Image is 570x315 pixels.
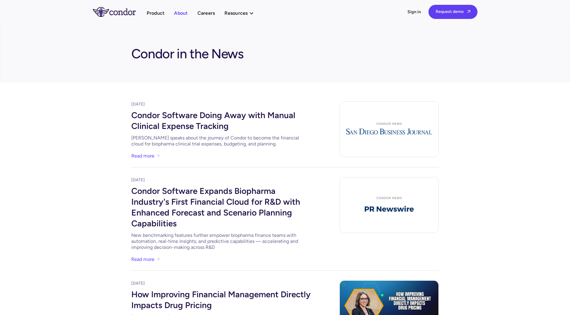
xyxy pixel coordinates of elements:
[131,255,154,263] a: Read more
[131,280,312,286] div: [DATE]
[407,9,421,15] a: Sign in
[131,286,312,312] div: How Improving Financial Management Directly Impacts Drug Pricing
[467,10,470,14] span: 
[131,101,312,107] div: [DATE]
[131,43,244,62] h1: Condor in the News
[131,152,154,160] a: Read more
[131,183,312,250] a: Condor Software Expands Biopharma Industry's First Financial Cloud for R&D with Enhanced Forecast...
[224,9,260,17] div: Resources
[131,183,312,230] div: Condor Software Expands Biopharma Industry's First Financial Cloud for R&D with Enhanced Forecast...
[147,9,165,17] a: Product
[197,9,215,17] a: Careers
[131,177,312,183] div: [DATE]
[131,135,312,147] div: [PERSON_NAME] speaks about the journey of Condor to become the financial cloud for biopharma clin...
[93,7,147,17] a: home
[131,232,312,250] div: New benchmarking features further empower biopharma finance teams with automation, real-time Insi...
[224,9,248,17] div: Resources
[131,107,312,133] div: Condor Software Doing Away with Manual Clinical Expense Tracking
[174,9,187,17] a: About
[131,107,312,147] a: Condor Software Doing Away with Manual Clinical Expense Tracking[PERSON_NAME] speaks about the jo...
[428,5,477,19] a: Request demo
